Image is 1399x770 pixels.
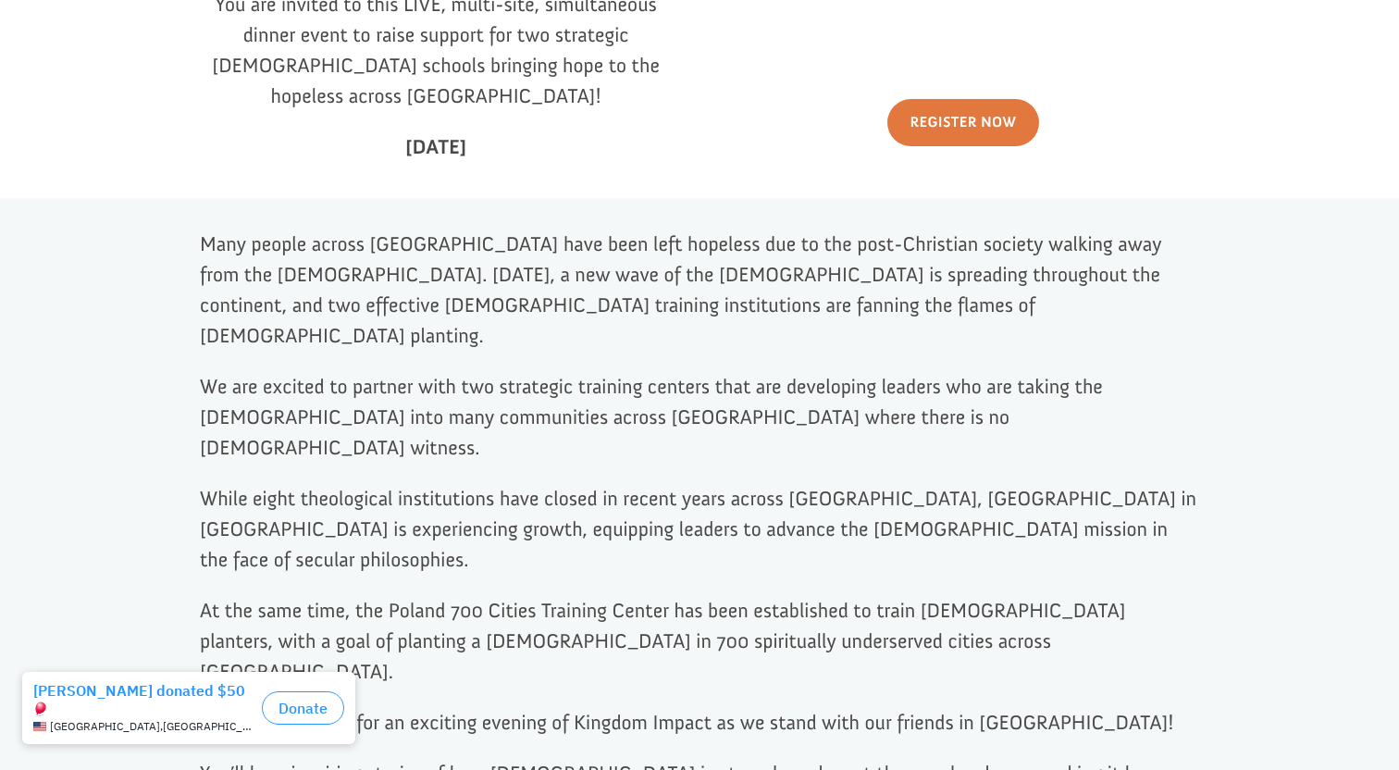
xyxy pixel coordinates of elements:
[200,374,1103,460] span: We are excited to partner with two strategic training centers that are developing leaders who are...
[262,29,344,62] button: Donate
[405,134,466,159] strong: [DATE]
[200,486,1196,572] span: While eight theological institutions have closed in recent years across [GEOGRAPHIC_DATA], [GEOGR...
[50,57,254,70] span: [GEOGRAPHIC_DATA] , [GEOGRAPHIC_DATA]
[200,598,1126,684] span: At the same time, the Poland 700 Cities Training Center has been established to train [DEMOGRAPHI...
[33,57,46,70] img: US.png
[200,231,1161,348] span: Many people across [GEOGRAPHIC_DATA] have been left hopeless due to the post-Christian society wa...
[200,710,1174,735] span: Join us on [DATE], for an exciting evening of Kingdom Impact as we stand with our friends in [GEO...
[33,39,48,54] img: emoji balloon
[887,99,1040,146] a: Register Now
[33,19,254,56] div: [PERSON_NAME] donated $50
